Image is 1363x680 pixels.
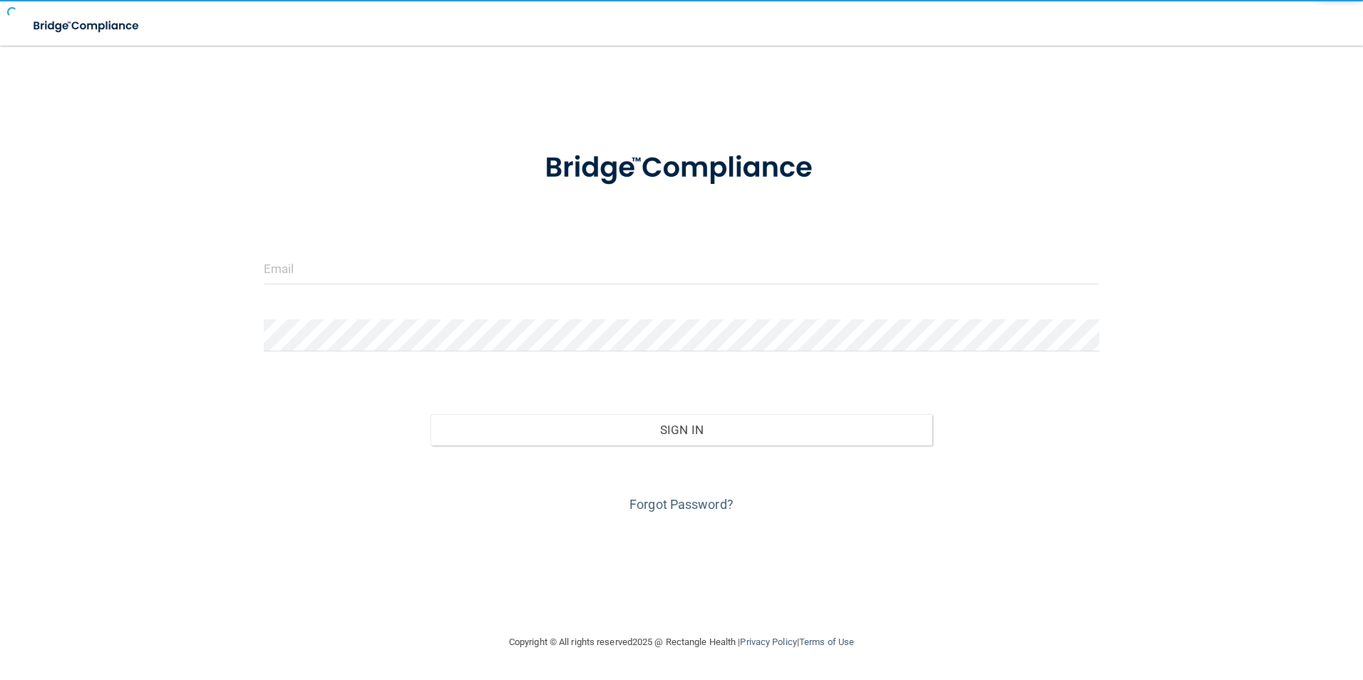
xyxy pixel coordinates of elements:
div: Copyright © All rights reserved 2025 @ Rectangle Health | | [421,619,942,665]
a: Privacy Policy [740,637,796,647]
a: Forgot Password? [629,497,734,512]
img: bridge_compliance_login_screen.278c3ca4.svg [515,131,848,205]
a: Terms of Use [799,637,854,647]
img: bridge_compliance_login_screen.278c3ca4.svg [21,11,153,41]
button: Sign In [431,414,932,445]
input: Email [264,252,1100,284]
